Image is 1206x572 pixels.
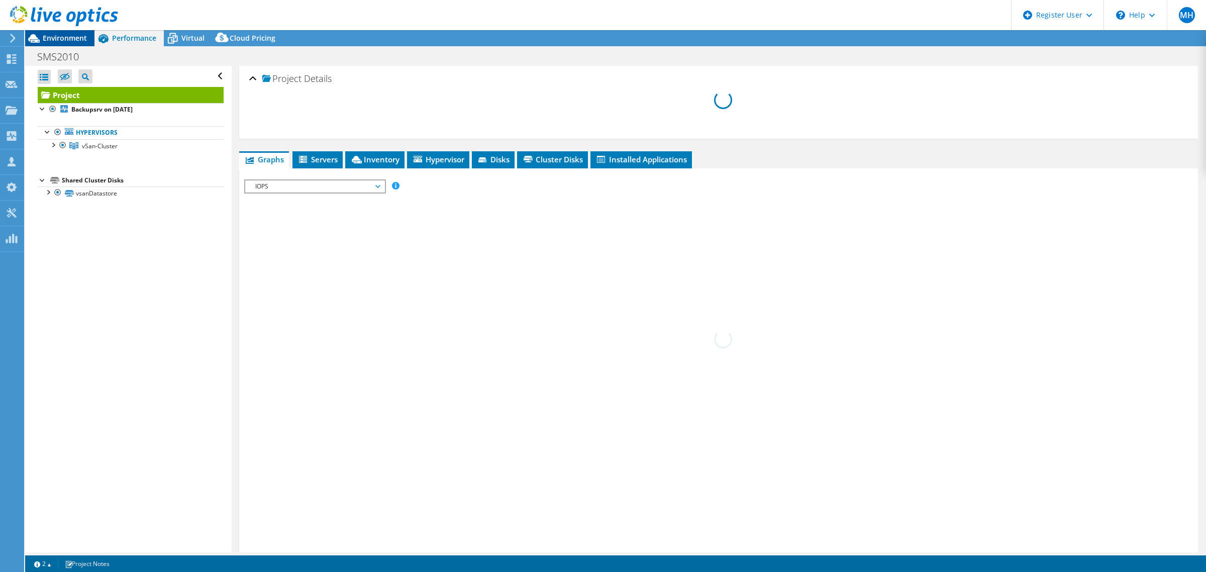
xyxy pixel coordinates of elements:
a: Hypervisors [38,126,224,139]
h1: SMS2010 [33,51,94,62]
a: vSan-Cluster [38,139,224,152]
span: Hypervisor [412,154,464,164]
span: Disks [477,154,510,164]
div: Shared Cluster Disks [62,174,224,186]
b: Backupsrv on [DATE] [71,105,133,114]
a: Project Notes [58,557,117,570]
span: Performance [112,33,156,43]
span: MH [1179,7,1195,23]
span: Inventory [350,154,399,164]
span: Graphs [244,154,284,164]
span: vSan-Cluster [82,142,118,150]
span: Project [262,74,301,84]
span: IOPS [250,180,379,193]
span: Servers [297,154,338,164]
a: Backupsrv on [DATE] [38,103,224,116]
a: 2 [27,557,58,570]
span: Installed Applications [595,154,687,164]
span: Details [304,72,332,84]
span: Environment [43,33,87,43]
a: vsanDatastore [38,186,224,200]
span: Cloud Pricing [230,33,275,43]
span: Virtual [181,33,205,43]
svg: \n [1116,11,1125,20]
a: Project [38,87,224,103]
span: Cluster Disks [522,154,583,164]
